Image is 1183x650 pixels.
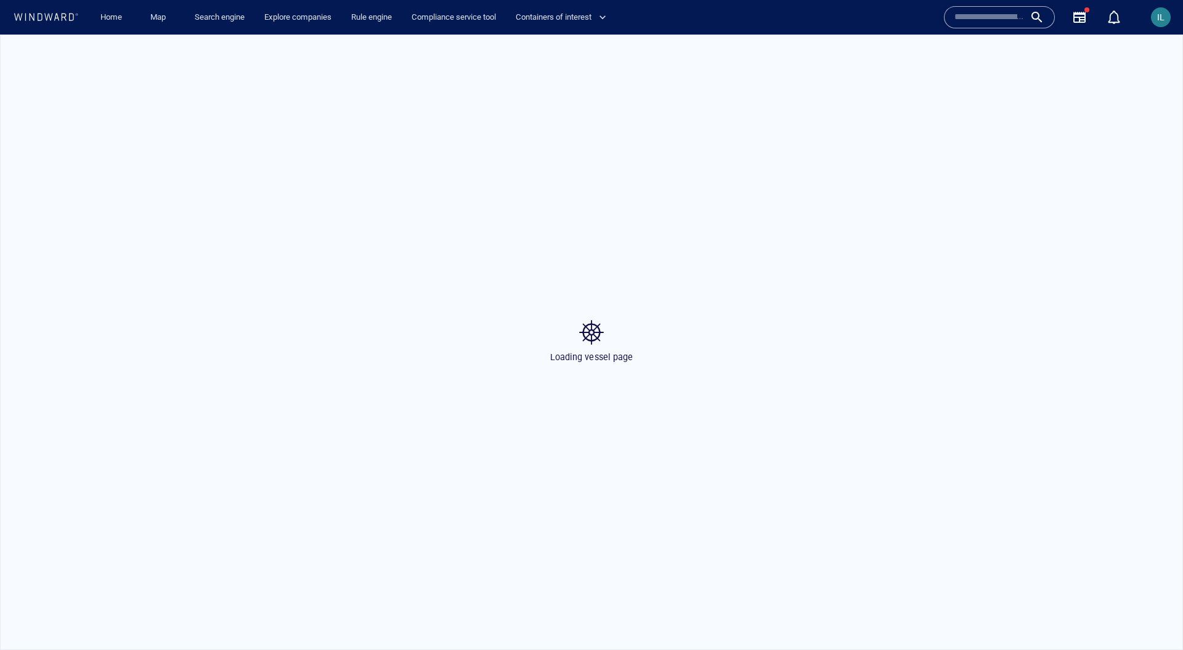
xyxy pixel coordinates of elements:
[140,7,180,28] button: Map
[1148,5,1173,30] button: IL
[259,7,336,28] a: Explore companies
[346,7,397,28] a: Rule engine
[1107,10,1121,25] div: Notification center
[550,350,633,364] p: Loading vessel page
[511,7,617,28] button: Containers of interest
[190,7,250,28] a: Search engine
[1157,12,1165,22] span: IL
[145,7,175,28] a: Map
[516,10,606,25] span: Containers of interest
[91,7,131,28] button: Home
[96,7,127,28] a: Home
[407,7,501,28] a: Compliance service tool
